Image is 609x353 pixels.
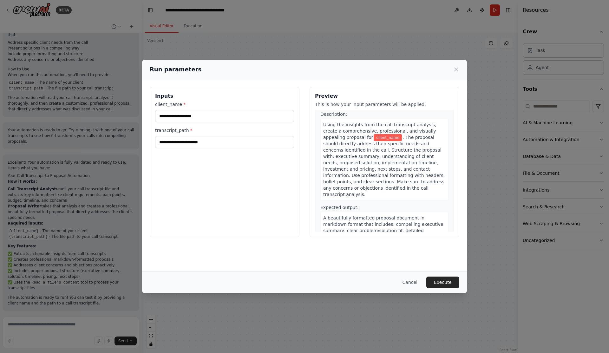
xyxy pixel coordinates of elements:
[150,65,201,74] h2: Run parameters
[323,122,436,140] span: Using the insights from the call transcript analysis, create a comprehensive, professional, and v...
[320,205,359,210] span: Expected output:
[397,277,422,288] button: Cancel
[315,101,454,108] p: This is how your input parameters will be applied:
[155,101,294,108] label: client_name
[320,112,347,117] span: Description:
[155,92,294,100] h3: Inputs
[323,215,445,265] span: A beautifully formatted proposal document in markdown format that includes: compelling executive ...
[426,277,459,288] button: Execute
[155,127,294,134] label: transcript_path
[315,92,454,100] h3: Preview
[374,134,402,141] span: Variable: client_name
